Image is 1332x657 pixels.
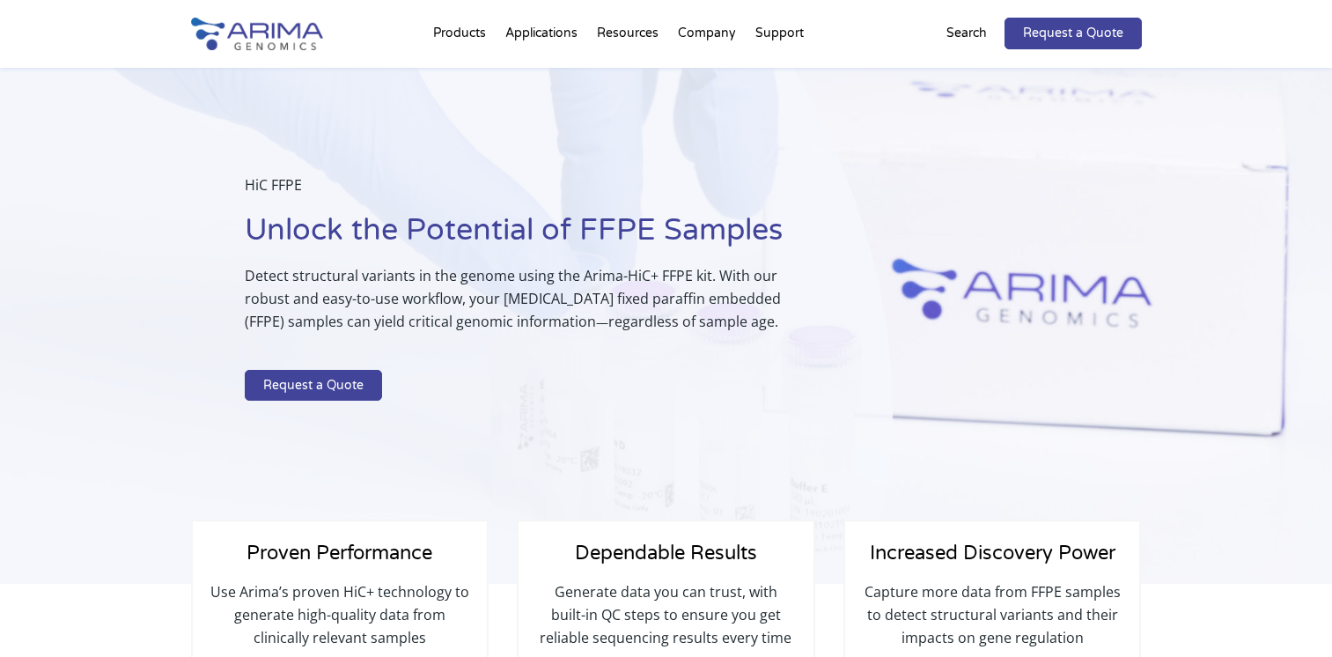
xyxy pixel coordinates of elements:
[245,210,804,264] h1: Unlock the Potential of FFPE Samples
[210,580,469,649] p: Use Arima’s proven HiC+ technology to generate high-quality data from clinically relevant samples
[247,542,432,565] span: Proven Performance
[596,314,608,330] span: —
[863,580,1122,649] p: Capture more data from FFPE samples to detect structural variants and their impacts on gene regul...
[1005,18,1142,49] a: Request a Quote
[245,370,382,402] a: Request a Quote
[245,264,804,347] p: Detect structural variants in the genome using the Arima-HiC+ FFPE kit. With our robust and easy-...
[870,542,1115,565] span: Increased Discovery Power
[946,22,987,45] p: Search
[191,18,323,50] img: Arima-Genomics-logo
[245,173,804,210] p: HiC FFPE
[575,542,757,565] span: Dependable Results
[536,580,795,649] p: Generate data you can trust, with built-in QC steps to ensure you get reliable sequencing results...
